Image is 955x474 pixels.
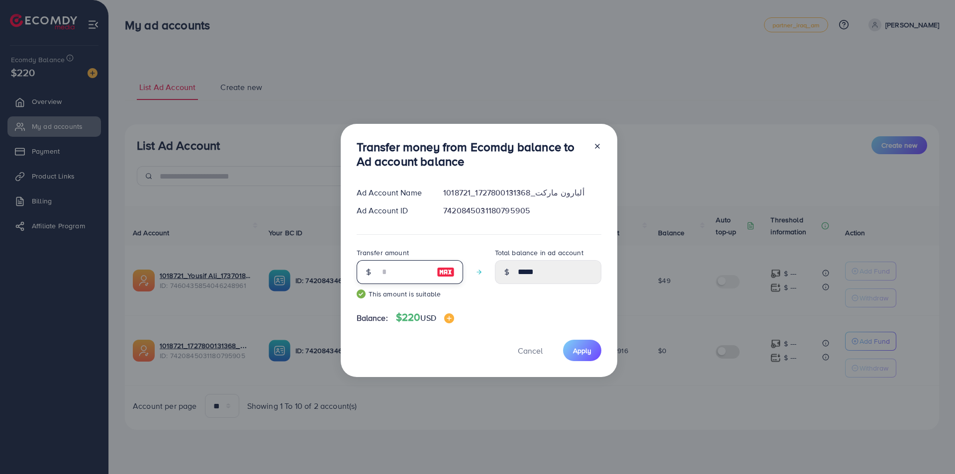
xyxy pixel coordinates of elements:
[913,429,948,467] iframe: Chat
[518,345,543,356] span: Cancel
[437,266,455,278] img: image
[420,312,436,323] span: USD
[505,340,555,361] button: Cancel
[435,187,609,198] div: 1018721_ألبارون ماركت_1727800131368
[349,187,436,198] div: Ad Account Name
[396,311,454,324] h4: $220
[495,248,583,258] label: Total balance in ad account
[357,289,366,298] img: guide
[357,140,585,169] h3: Transfer money from Ecomdy balance to Ad account balance
[435,205,609,216] div: 7420845031180795905
[444,313,454,323] img: image
[357,248,409,258] label: Transfer amount
[573,346,591,356] span: Apply
[357,312,388,324] span: Balance:
[349,205,436,216] div: Ad Account ID
[357,289,463,299] small: This amount is suitable
[563,340,601,361] button: Apply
